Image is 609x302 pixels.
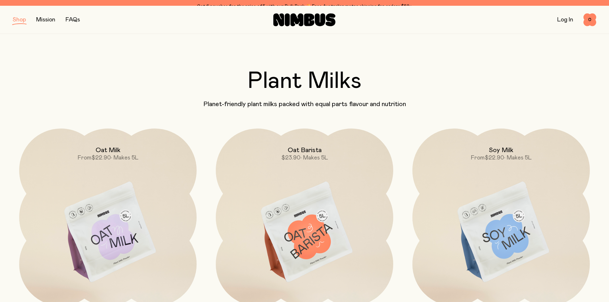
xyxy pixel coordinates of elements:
[301,155,328,161] span: • Makes 5L
[96,146,121,154] h2: Oat Milk
[13,70,596,93] h2: Plant Milks
[485,155,504,161] span: $22.90
[36,17,55,23] a: Mission
[78,155,91,161] span: From
[583,13,596,26] button: 0
[91,155,111,161] span: $22.90
[557,17,573,23] a: Log In
[471,155,485,161] span: From
[489,146,513,154] h2: Soy Milk
[504,155,532,161] span: • Makes 5L
[288,146,322,154] h2: Oat Barista
[66,17,80,23] a: FAQs
[13,3,596,10] div: Get 6 pouches for the price of 5 with our Bulk Pack ✨ Free Australian metro shipping for orders $59+
[281,155,301,161] span: $23.90
[111,155,138,161] span: • Makes 5L
[13,100,596,108] p: Planet-friendly plant milks packed with equal parts flavour and nutrition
